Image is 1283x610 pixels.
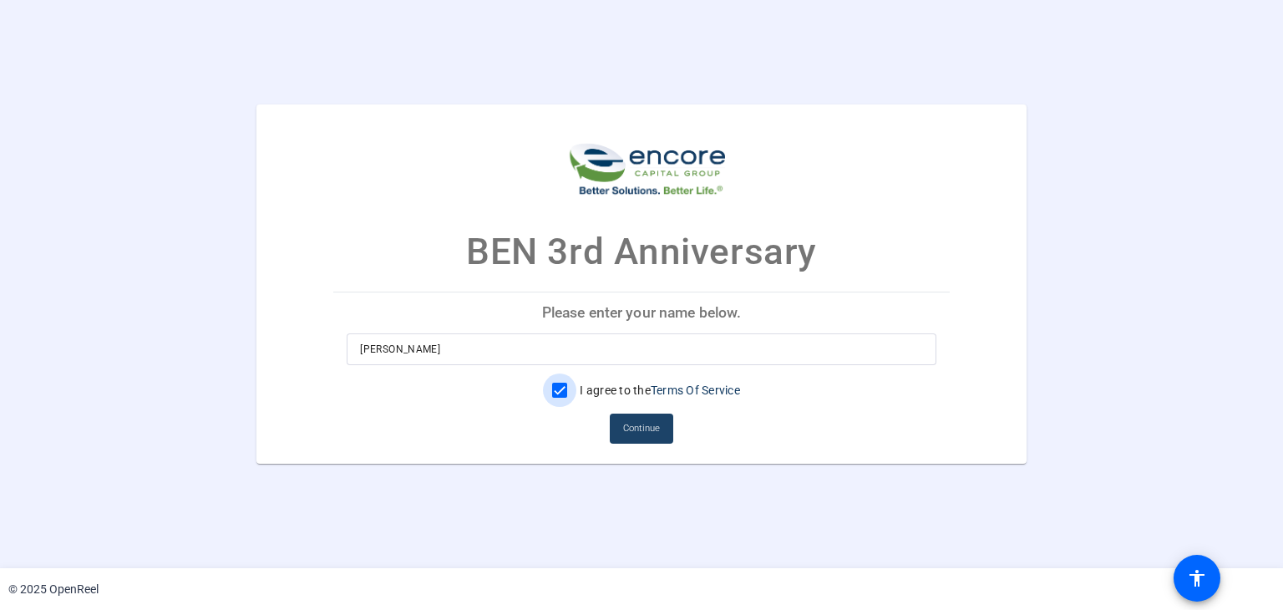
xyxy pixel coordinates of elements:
[651,384,740,397] a: Terms Of Service
[576,382,740,399] label: I agree to the
[610,414,673,444] button: Continue
[466,225,816,280] p: BEN 3rd Anniversary
[333,293,949,333] p: Please enter your name below.
[8,581,99,598] div: © 2025 OpenReel
[558,121,725,199] img: company-logo
[1187,568,1207,588] mat-icon: accessibility
[360,339,922,359] input: Enter your name
[623,416,660,441] span: Continue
